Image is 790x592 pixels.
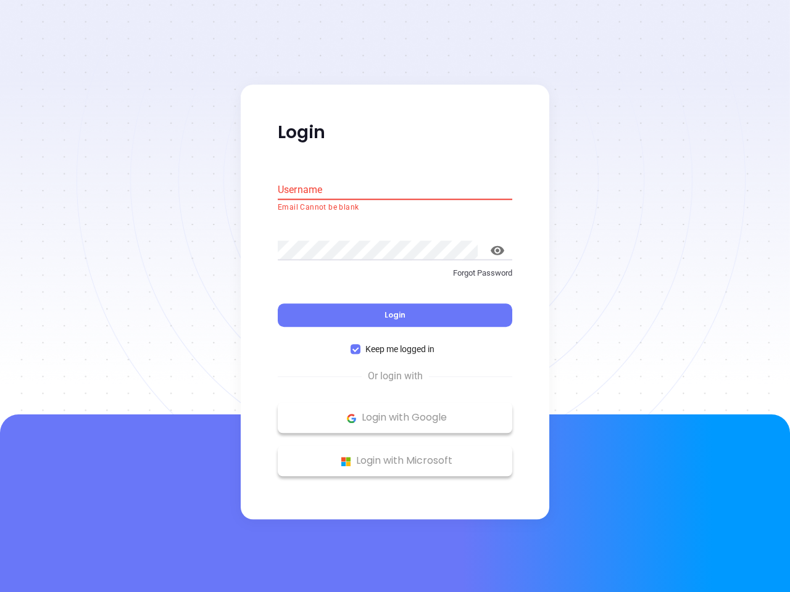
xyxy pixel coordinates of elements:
p: Email Cannot be blank [278,202,512,214]
span: Or login with [362,369,429,384]
img: Microsoft Logo [338,454,354,469]
button: Microsoft Logo Login with Microsoft [278,446,512,477]
button: toggle password visibility [483,236,512,265]
p: Login with Google [284,409,506,427]
p: Login with Microsoft [284,452,506,471]
button: Login [278,304,512,327]
p: Login [278,121,512,144]
p: Forgot Password [278,267,512,279]
img: Google Logo [344,411,359,426]
a: Forgot Password [278,267,512,289]
button: Google Logo Login with Google [278,403,512,434]
span: Login [385,310,405,321]
span: Keep me logged in [360,343,439,356]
